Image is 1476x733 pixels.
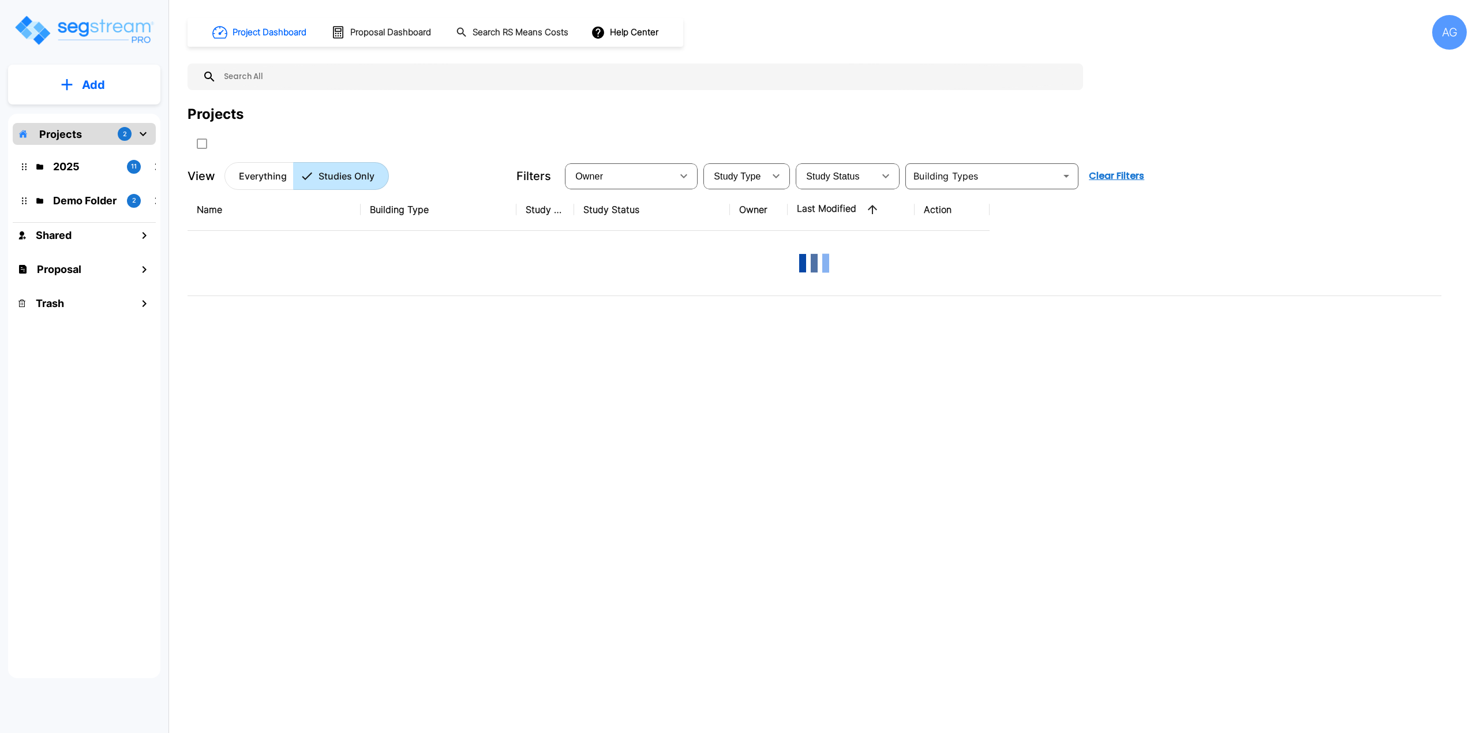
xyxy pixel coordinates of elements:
[82,76,105,94] p: Add
[13,14,155,47] img: Logo
[216,63,1077,90] input: Search All
[224,162,294,190] button: Everything
[806,171,860,181] span: Study Status
[8,68,160,102] button: Add
[915,189,990,231] th: Action
[53,193,118,208] p: Demo Folder
[239,169,287,183] p: Everything
[1084,164,1149,188] button: Clear Filters
[589,21,663,43] button: Help Center
[123,129,127,139] p: 2
[567,160,672,192] div: Select
[188,189,361,231] th: Name
[293,162,389,190] button: Studies Only
[1432,15,1467,50] div: AG
[473,26,568,39] h1: Search RS Means Costs
[319,169,374,183] p: Studies Only
[730,189,788,231] th: Owner
[131,162,137,171] p: 11
[574,189,730,231] th: Study Status
[224,162,389,190] div: Platform
[36,227,72,243] h1: Shared
[350,26,431,39] h1: Proposal Dashboard
[575,171,603,181] span: Owner
[53,159,118,174] p: 2025
[188,167,215,185] p: View
[798,160,874,192] div: Select
[788,189,915,231] th: Last Modified
[188,104,243,125] div: Projects
[714,171,761,181] span: Study Type
[706,160,765,192] div: Select
[132,196,136,205] p: 2
[39,126,82,142] p: Projects
[516,167,551,185] p: Filters
[361,189,516,231] th: Building Type
[208,20,313,45] button: Project Dashboard
[36,296,64,311] h1: Trash
[516,189,574,231] th: Study Type
[791,240,837,286] img: Loading
[451,21,575,44] button: Search RS Means Costs
[327,20,437,44] button: Proposal Dashboard
[909,168,1056,184] input: Building Types
[233,26,306,39] h1: Project Dashboard
[190,132,213,155] button: SelectAll
[1058,168,1074,184] button: Open
[37,261,81,277] h1: Proposal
